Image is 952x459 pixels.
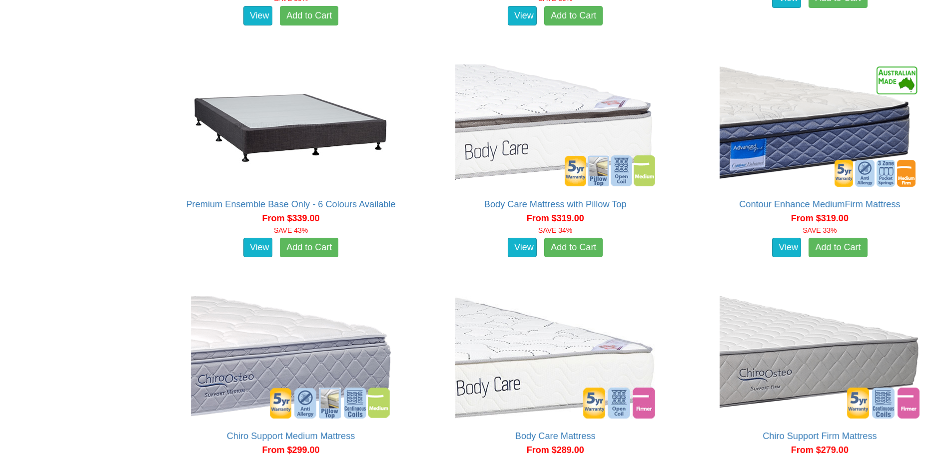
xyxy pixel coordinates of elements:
span: From $279.00 [791,445,849,455]
a: View [772,238,801,258]
span: From $289.00 [527,445,584,455]
a: View [508,238,537,258]
img: Chiro Support Firm Mattress [717,294,922,421]
a: View [243,6,272,26]
img: Premium Ensemble Base Only - 6 Colours Available [188,62,393,189]
font: SAVE 43% [274,226,308,234]
a: Add to Cart [544,6,603,26]
a: Body Care Mattress [515,431,596,441]
a: View [243,238,272,258]
a: Add to Cart [280,238,338,258]
a: Add to Cart [280,6,338,26]
a: Premium Ensemble Base Only - 6 Colours Available [186,199,395,209]
font: SAVE 34% [538,226,572,234]
a: Chiro Support Medium Mattress [227,431,355,441]
img: Body Care Mattress [453,294,658,421]
a: Chiro Support Firm Mattress [763,431,877,441]
span: From $319.00 [527,213,584,223]
img: Body Care Mattress with Pillow Top [453,62,658,189]
a: Add to Cart [809,238,867,258]
span: From $319.00 [791,213,849,223]
img: Contour Enhance MediumFirm Mattress [717,62,922,189]
a: Add to Cart [544,238,603,258]
span: From $339.00 [262,213,320,223]
img: Chiro Support Medium Mattress [188,294,393,421]
a: Body Care Mattress with Pillow Top [484,199,627,209]
a: Contour Enhance MediumFirm Mattress [739,199,900,209]
font: SAVE 33% [803,226,837,234]
a: View [508,6,537,26]
span: From $299.00 [262,445,320,455]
